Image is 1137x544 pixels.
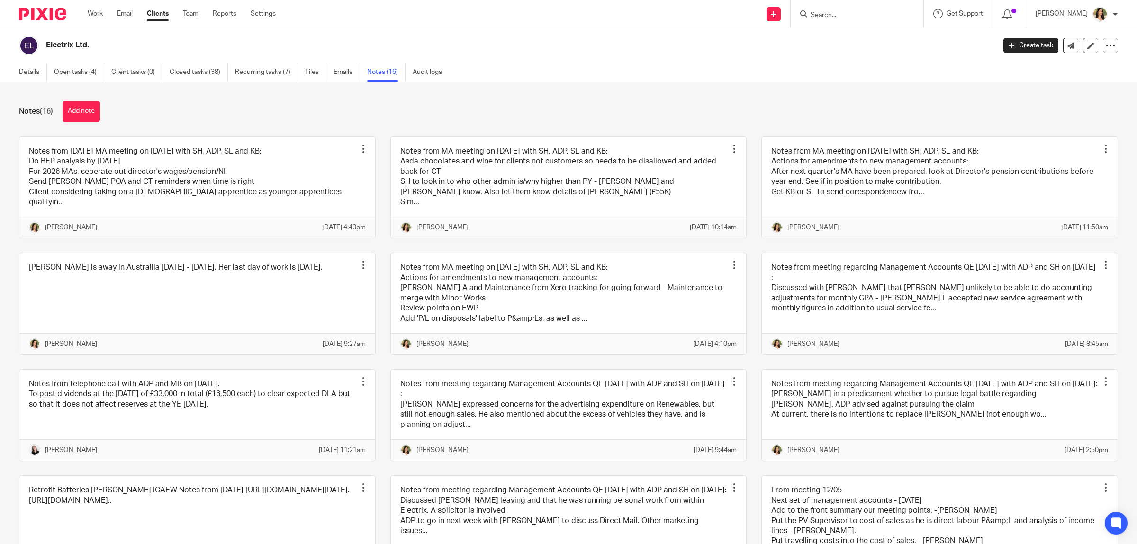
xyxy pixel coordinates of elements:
p: [DATE] 10:14am [690,223,737,232]
img: High%20Res%20Andrew%20Price%20Accountants_Poppy%20Jakes%20photography-1153.jpg [400,444,412,456]
a: Files [305,63,326,82]
p: [DATE] 11:21am [319,445,366,455]
p: [DATE] 2:50pm [1065,445,1108,455]
p: [PERSON_NAME] [45,445,97,455]
p: [PERSON_NAME] [416,339,469,349]
img: High%20Res%20Andrew%20Price%20Accountants_Poppy%20Jakes%20photography-1153.jpg [771,222,783,233]
img: High%20Res%20Andrew%20Price%20Accountants_Poppy%20Jakes%20photography-1153.jpg [771,338,783,350]
p: [DATE] 9:27am [323,339,366,349]
a: Client tasks (0) [111,63,162,82]
h1: Notes [19,107,53,117]
img: High%20Res%20Andrew%20Price%20Accountants_Poppy%20Jakes%20photography-1153.jpg [400,222,412,233]
p: [PERSON_NAME] [787,223,839,232]
p: [PERSON_NAME] [1036,9,1088,18]
img: svg%3E [19,36,39,55]
p: [DATE] 4:43pm [322,223,366,232]
img: High%20Res%20Andrew%20Price%20Accountants_Poppy%20Jakes%20photography-1153.jpg [771,444,783,456]
span: (16) [40,108,53,115]
p: [DATE] 4:10pm [693,339,737,349]
p: [DATE] 8:45am [1065,339,1108,349]
p: [PERSON_NAME] [787,339,839,349]
p: [PERSON_NAME] [787,445,839,455]
h2: Electrix Ltd. [46,40,801,50]
p: [PERSON_NAME] [45,223,97,232]
a: Reports [213,9,236,18]
span: Get Support [947,10,983,17]
a: Audit logs [413,63,449,82]
button: Add note [63,101,100,122]
p: [PERSON_NAME] [416,445,469,455]
p: [PERSON_NAME] [416,223,469,232]
a: Team [183,9,199,18]
a: Clients [147,9,169,18]
img: Pixie [19,8,66,20]
p: [DATE] 9:44am [694,445,737,455]
a: Create task [1003,38,1058,53]
a: Emails [334,63,360,82]
a: Closed tasks (38) [170,63,228,82]
a: Open tasks (4) [54,63,104,82]
a: Settings [251,9,276,18]
a: Notes (16) [367,63,406,82]
img: High%20Res%20Andrew%20Price%20Accountants_Poppy%20Jakes%20photography-1153.jpg [29,338,40,350]
a: Details [19,63,47,82]
img: High%20Res%20Andrew%20Price%20Accountants_Poppy%20Jakes%20photography-1153.jpg [29,222,40,233]
p: [PERSON_NAME] [45,339,97,349]
a: Recurring tasks (7) [235,63,298,82]
img: High%20Res%20Andrew%20Price%20Accountants_Poppy%20Jakes%20photography-1153.jpg [400,338,412,350]
img: HR%20Andrew%20Price_Molly_Poppy%20Jakes%20Photography-7.jpg [29,444,40,456]
a: Email [117,9,133,18]
img: High%20Res%20Andrew%20Price%20Accountants_Poppy%20Jakes%20photography-1153.jpg [1092,7,1108,22]
p: [DATE] 11:50am [1061,223,1108,232]
a: Work [88,9,103,18]
input: Search [810,11,895,20]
